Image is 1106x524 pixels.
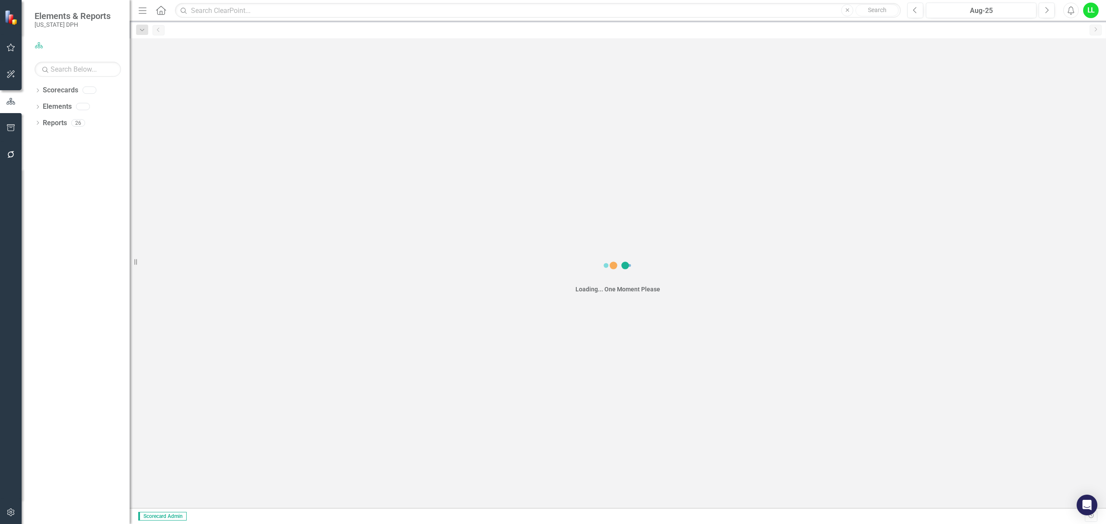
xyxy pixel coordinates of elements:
[868,6,887,13] span: Search
[35,21,111,28] small: [US_STATE] DPH
[4,9,20,25] img: ClearPoint Strategy
[926,3,1036,18] button: Aug-25
[575,285,660,294] div: Loading... One Moment Please
[35,62,121,77] input: Search Below...
[1083,3,1099,18] button: LL
[43,118,67,128] a: Reports
[1077,495,1097,515] div: Open Intercom Messenger
[929,6,1033,16] div: Aug-25
[35,11,111,21] span: Elements & Reports
[71,119,85,126] div: 26
[175,3,901,18] input: Search ClearPoint...
[43,102,72,112] a: Elements
[855,4,899,16] button: Search
[138,512,187,521] span: Scorecard Admin
[43,85,78,95] a: Scorecards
